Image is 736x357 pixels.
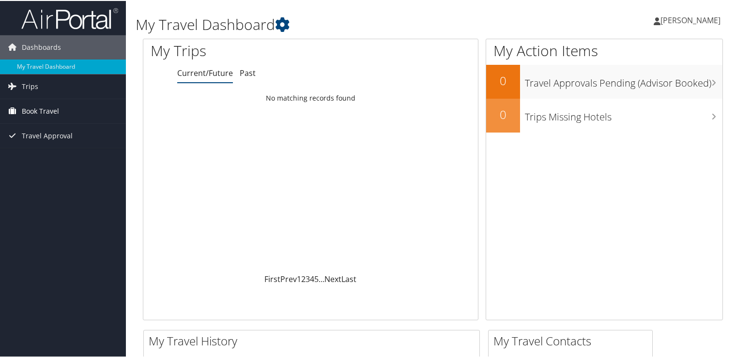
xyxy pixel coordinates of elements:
[314,273,319,283] a: 5
[324,273,341,283] a: Next
[486,64,722,98] a: 0Travel Approvals Pending (Advisor Booked)
[136,14,532,34] h1: My Travel Dashboard
[310,273,314,283] a: 4
[654,5,730,34] a: [PERSON_NAME]
[301,273,306,283] a: 2
[177,67,233,77] a: Current/Future
[486,98,722,132] a: 0Trips Missing Hotels
[297,273,301,283] a: 1
[280,273,297,283] a: Prev
[22,74,38,98] span: Trips
[319,273,324,283] span: …
[341,273,356,283] a: Last
[151,40,331,60] h1: My Trips
[486,105,520,122] h2: 0
[22,123,73,147] span: Travel Approval
[143,89,478,106] td: No matching records found
[493,332,652,348] h2: My Travel Contacts
[660,14,721,25] span: [PERSON_NAME]
[264,273,280,283] a: First
[525,104,722,123] h3: Trips Missing Hotels
[149,332,479,348] h2: My Travel History
[21,6,118,29] img: airportal-logo.png
[525,71,722,89] h3: Travel Approvals Pending (Advisor Booked)
[22,98,59,122] span: Book Travel
[486,40,722,60] h1: My Action Items
[22,34,61,59] span: Dashboards
[306,273,310,283] a: 3
[240,67,256,77] a: Past
[486,72,520,88] h2: 0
